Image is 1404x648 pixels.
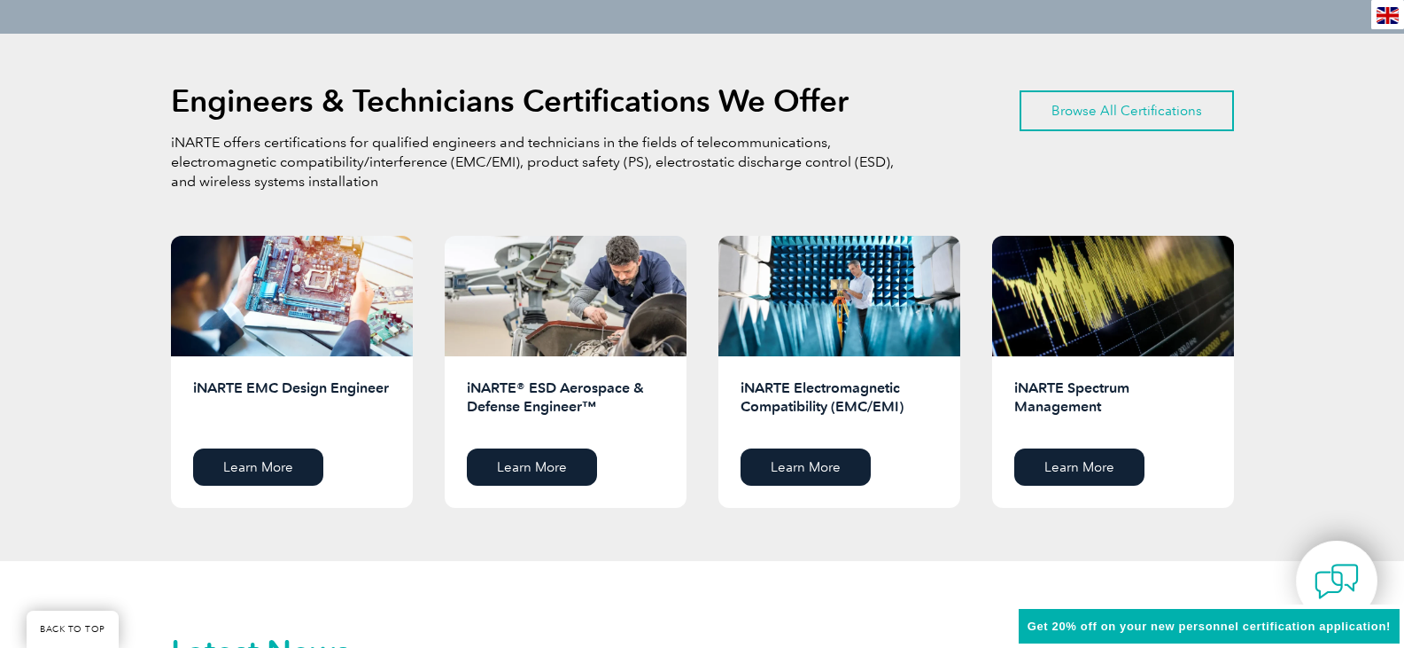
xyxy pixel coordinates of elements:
[1014,379,1212,435] h2: iNARTE Spectrum Management
[741,449,871,486] a: Learn More
[193,379,391,435] h2: iNARTE EMC Design Engineer
[1028,620,1391,633] span: Get 20% off on your new personnel certification application!
[467,449,597,486] a: Learn More
[1014,449,1144,486] a: Learn More
[27,611,119,648] a: BACK TO TOP
[1020,90,1234,131] a: Browse All Certifications
[1315,559,1359,604] img: contact-chat.png
[741,379,938,435] h2: iNARTE Electromagnetic Compatibility (EMC/EMI)
[171,87,849,115] h2: Engineers & Technicians Certifications We Offer
[171,133,897,191] p: iNARTE offers certifications for qualified engineers and technicians in the fields of telecommuni...
[1377,7,1399,24] img: en
[467,379,664,435] h2: iNARTE® ESD Aerospace & Defense Engineer™
[193,449,323,486] a: Learn More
